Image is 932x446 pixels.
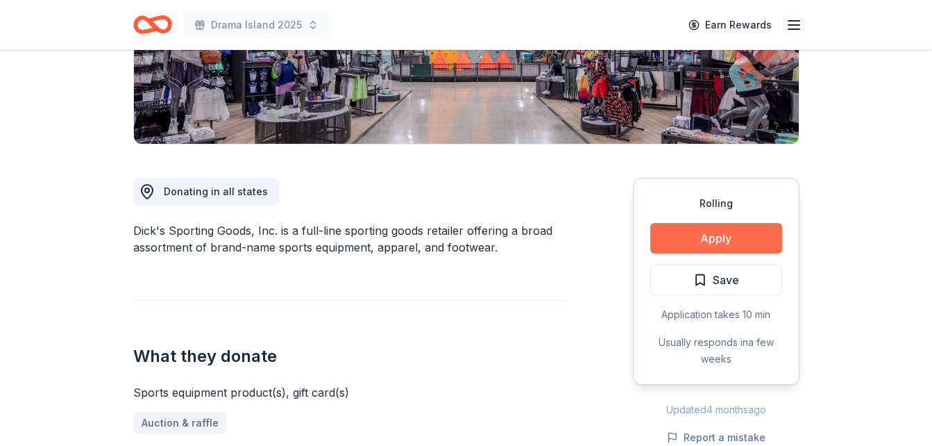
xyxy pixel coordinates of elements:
button: Save [650,265,782,295]
div: Dick's Sporting Goods, Inc. is a full-line sporting goods retailer offering a broad assortment of... [133,222,566,256]
div: Usually responds in a few weeks [650,334,782,367]
div: Rolling [650,195,782,212]
span: Donating in all states [164,185,268,197]
a: Home [133,8,172,41]
button: Report a mistake [667,429,765,446]
a: Auction & raffle [133,412,227,434]
span: Save [713,271,739,289]
a: Earn Rewards [680,13,780,38]
h2: What they donate [133,345,566,367]
div: Updated 4 months ago [633,402,799,418]
span: Drama Island 2025 [211,17,302,33]
div: Sports equipment product(s), gift card(s) [133,384,566,401]
button: Apply [650,223,782,254]
button: Drama Island 2025 [183,11,330,39]
div: Application takes 10 min [650,306,782,323]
